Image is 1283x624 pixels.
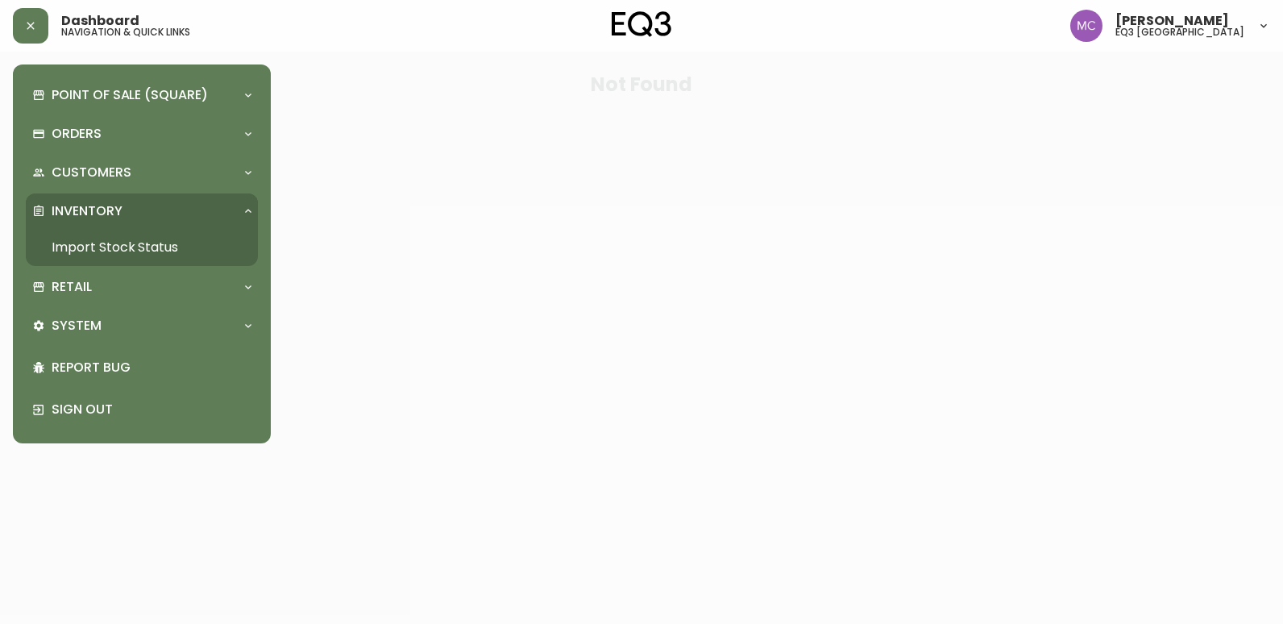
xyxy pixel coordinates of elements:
[52,401,251,418] p: Sign Out
[61,15,139,27] span: Dashboard
[26,308,258,343] div: System
[52,278,92,296] p: Retail
[61,27,190,37] h5: navigation & quick links
[1115,15,1229,27] span: [PERSON_NAME]
[52,359,251,376] p: Report Bug
[52,164,131,181] p: Customers
[26,389,258,431] div: Sign Out
[1070,10,1102,42] img: 6dbdb61c5655a9a555815750a11666cc
[52,86,208,104] p: Point of Sale (Square)
[26,155,258,190] div: Customers
[26,116,258,152] div: Orders
[26,347,258,389] div: Report Bug
[1115,27,1244,37] h5: eq3 [GEOGRAPHIC_DATA]
[52,317,102,335] p: System
[26,193,258,229] div: Inventory
[52,125,102,143] p: Orders
[26,269,258,305] div: Retail
[26,77,258,113] div: Point of Sale (Square)
[26,229,258,266] a: Import Stock Status
[612,11,671,37] img: logo
[52,202,122,220] p: Inventory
